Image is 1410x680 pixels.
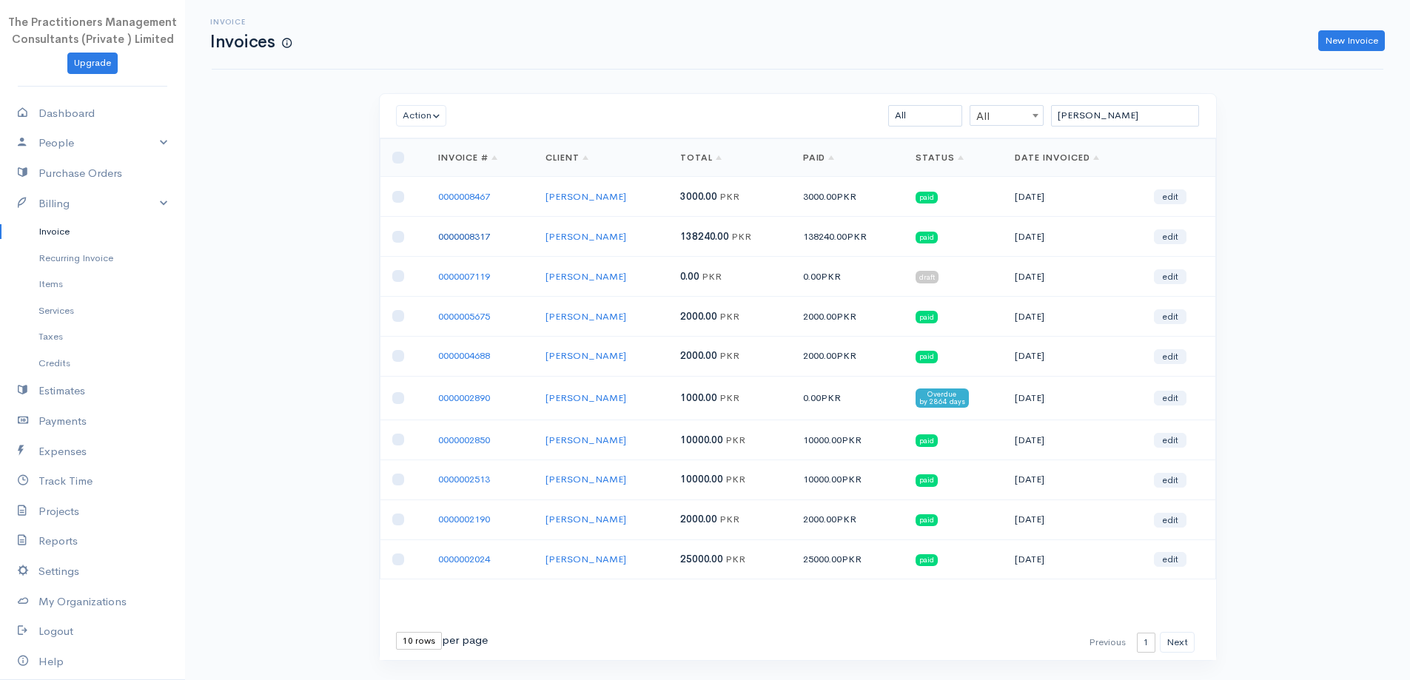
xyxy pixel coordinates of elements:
a: edit [1154,269,1186,284]
a: edit [1154,189,1186,204]
td: 10000.00 [791,420,904,459]
a: [PERSON_NAME] [545,553,626,565]
span: PKR [836,190,856,203]
span: All [970,106,1043,127]
span: PKR [821,391,841,404]
a: 0000002024 [438,553,490,565]
td: 25000.00 [791,539,904,579]
span: 2000.00 [680,349,717,362]
span: PKR [847,230,867,243]
td: [DATE] [1003,217,1142,257]
span: How to create your first Invoice? [282,37,292,50]
a: edit [1154,309,1186,324]
a: [PERSON_NAME] [545,349,626,362]
span: PKR [842,473,862,485]
span: The Practitioners Management Consultants (Private ) Limited [8,15,177,46]
a: edit [1154,391,1186,405]
td: [DATE] [1003,257,1142,297]
span: PKR [719,310,739,323]
a: New Invoice [1318,30,1385,52]
td: [DATE] [1003,420,1142,459]
a: 0000002190 [438,513,490,525]
a: edit [1154,229,1186,244]
td: [DATE] [1003,539,1142,579]
span: 3000.00 [680,190,717,203]
span: PKR [702,270,722,283]
span: PKR [842,434,862,446]
td: [DATE] [1003,336,1142,376]
span: paid [916,232,938,243]
a: [PERSON_NAME] [545,391,626,404]
span: paid [916,514,938,526]
a: [PERSON_NAME] [545,473,626,485]
input: Search [1051,105,1199,127]
span: 138240.00 [680,230,729,243]
h1: Invoices [210,33,292,51]
a: 0000007119 [438,270,490,283]
span: PKR [719,190,739,203]
span: PKR [725,553,745,565]
span: PKR [719,349,739,362]
button: Action [396,105,447,127]
span: PKR [836,513,856,525]
a: Invoice # [438,152,498,164]
span: paid [916,351,938,363]
td: 3000.00 [791,177,904,217]
span: PKR [821,270,841,283]
span: PKR [725,473,745,485]
span: All [970,105,1044,126]
span: PKR [731,230,751,243]
a: 0000002850 [438,434,490,446]
a: edit [1154,349,1186,364]
td: 10000.00 [791,459,904,499]
a: 0000002513 [438,473,490,485]
span: 0.00 [680,270,699,283]
span: 25000.00 [680,553,723,565]
a: Client [545,152,588,164]
td: 2000.00 [791,296,904,336]
td: [DATE] [1003,296,1142,336]
a: 0000004688 [438,349,490,362]
span: paid [916,474,938,486]
a: 0000008467 [438,190,490,203]
a: edit [1154,552,1186,567]
td: 2000.00 [791,499,904,539]
a: [PERSON_NAME] [545,270,626,283]
td: [DATE] [1003,376,1142,420]
a: [PERSON_NAME] [545,513,626,525]
span: paid [916,434,938,446]
span: 10000.00 [680,473,723,485]
a: 0000005675 [438,310,490,323]
h6: Invoice [210,18,292,26]
a: Upgrade [67,53,118,74]
span: PKR [719,513,739,525]
span: PKR [836,310,856,323]
td: 138240.00 [791,217,904,257]
a: [PERSON_NAME] [545,230,626,243]
td: [DATE] [1003,177,1142,217]
span: paid [916,554,938,566]
span: paid [916,311,938,323]
a: edit [1154,433,1186,448]
span: 2000.00 [680,310,717,323]
span: Overdue by 2864 days [916,388,969,408]
a: Status [916,152,964,164]
a: Total [680,152,722,164]
td: 2000.00 [791,336,904,376]
div: per page [396,632,488,650]
td: 0.00 [791,376,904,420]
a: Paid [803,152,835,164]
span: paid [916,192,938,203]
a: [PERSON_NAME] [545,310,626,323]
button: Next [1160,632,1195,653]
a: edit [1154,473,1186,488]
span: 1000.00 [680,391,717,404]
a: edit [1154,513,1186,528]
span: PKR [725,434,745,446]
span: 2000.00 [680,513,717,525]
span: PKR [836,349,856,362]
a: 0000008317 [438,230,490,243]
span: 10000.00 [680,434,723,446]
a: 0000002890 [438,391,490,404]
a: [PERSON_NAME] [545,434,626,446]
